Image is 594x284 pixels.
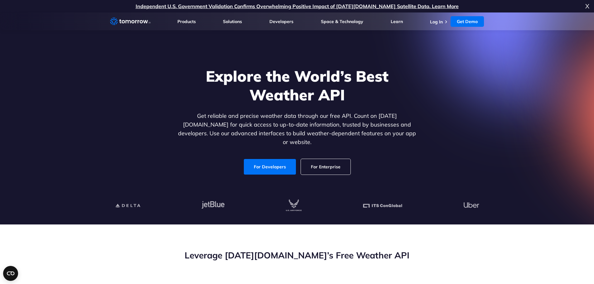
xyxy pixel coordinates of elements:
h1: Explore the World’s Best Weather API [177,67,418,104]
a: Learn [391,19,403,24]
a: Independent U.S. Government Validation Confirms Overwhelming Positive Impact of [DATE][DOMAIN_NAM... [136,3,459,9]
a: Developers [269,19,293,24]
h2: Leverage [DATE][DOMAIN_NAME]’s Free Weather API [110,249,484,261]
a: Solutions [223,19,242,24]
a: For Developers [244,159,296,175]
a: Space & Technology [321,19,363,24]
a: For Enterprise [301,159,350,175]
a: Products [177,19,196,24]
a: Log In [430,19,443,25]
a: Home link [110,17,151,26]
a: Get Demo [451,16,484,27]
p: Get reliable and precise weather data through our free API. Count on [DATE][DOMAIN_NAME] for quic... [177,112,418,147]
button: Open CMP widget [3,266,18,281]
